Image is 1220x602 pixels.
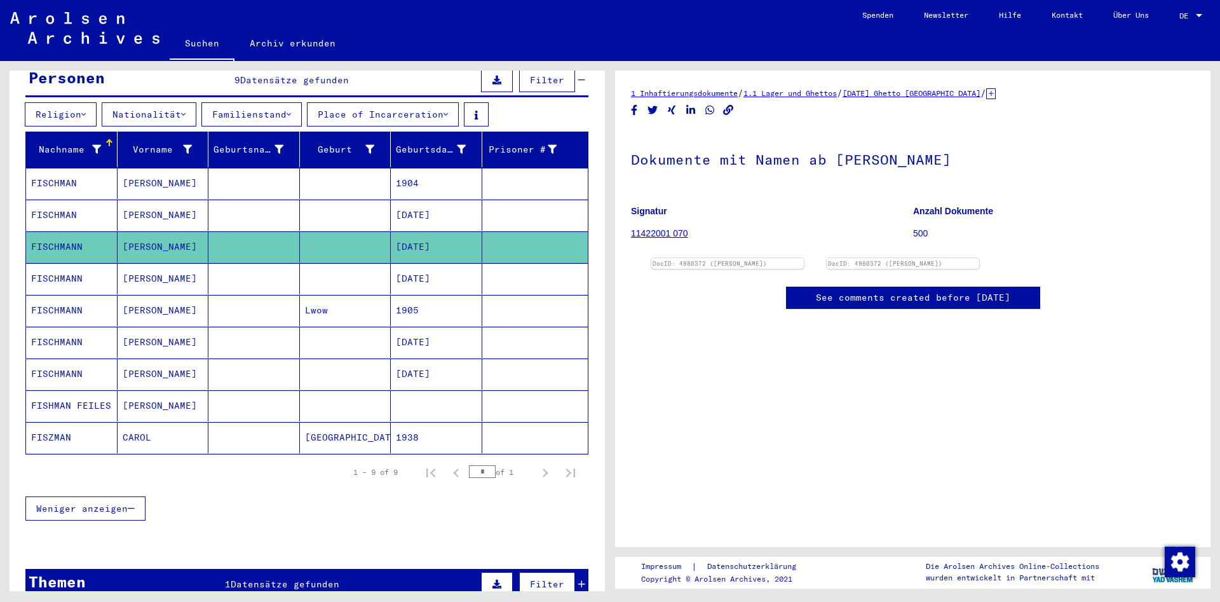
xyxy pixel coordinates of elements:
[31,143,101,156] div: Nachname
[722,102,735,118] button: Copy link
[118,231,209,263] mat-cell: [PERSON_NAME]
[396,139,482,160] div: Geburtsdatum
[118,168,209,199] mat-cell: [PERSON_NAME]
[29,66,105,89] div: Personen
[26,263,118,294] mat-cell: FISCHMANN
[519,68,575,92] button: Filter
[391,132,482,167] mat-header-cell: Geburtsdatum
[29,570,86,593] div: Themen
[631,228,688,238] a: 11422001 070
[628,102,641,118] button: Share on Facebook
[1179,11,1193,20] span: DE
[118,200,209,231] mat-cell: [PERSON_NAME]
[631,130,1195,186] h1: Dokumente mit Namen ab [PERSON_NAME]
[26,132,118,167] mat-header-cell: Nachname
[36,503,128,514] span: Weniger anzeigen
[26,359,118,390] mat-cell: FISCHMANN
[26,390,118,421] mat-cell: FISHMAN FEILES
[123,139,208,160] div: Vorname
[118,359,209,390] mat-cell: [PERSON_NAME]
[418,460,444,485] button: First page
[641,573,811,585] p: Copyright © Arolsen Archives, 2021
[653,260,767,267] a: DocID: 4980372 ([PERSON_NAME])
[307,102,459,127] button: Place of Incarceration
[26,231,118,263] mat-cell: FISCHMANN
[26,327,118,358] mat-cell: FISCHMANN
[641,560,691,573] a: Impressum
[305,139,391,160] div: Geburt‏
[631,206,667,216] b: Signatur
[396,143,466,156] div: Geburtsdatum
[697,560,811,573] a: Datenschutzerklärung
[102,102,196,127] button: Nationalität
[391,422,482,453] mat-cell: 1938
[234,74,240,86] span: 9
[646,102,660,118] button: Share on Twitter
[26,422,118,453] mat-cell: FISZMAN
[837,87,843,99] span: /
[25,102,97,127] button: Religion
[391,168,482,199] mat-cell: 1904
[738,87,743,99] span: /
[743,88,837,98] a: 1.1 Lager und Ghettos
[487,139,573,160] div: Prisoner #
[487,143,557,156] div: Prisoner #
[231,578,339,590] span: Datensätze gefunden
[980,87,986,99] span: /
[300,132,391,167] mat-header-cell: Geburt‏
[213,143,283,156] div: Geburtsname
[913,227,1195,240] p: 500
[530,74,564,86] span: Filter
[391,295,482,326] mat-cell: 1905
[665,102,679,118] button: Share on Xing
[926,572,1099,584] p: wurden entwickelt in Partnerschaft mit
[816,291,1010,304] a: See comments created before [DATE]
[353,467,398,478] div: 1 – 9 of 9
[913,206,993,216] b: Anzahl Dokumente
[26,295,118,326] mat-cell: FISCHMANN
[631,88,738,98] a: 1 Inhaftierungsdokumente
[469,466,532,478] div: of 1
[118,132,209,167] mat-header-cell: Vorname
[300,422,391,453] mat-cell: [GEOGRAPHIC_DATA]
[305,143,375,156] div: Geburt‏
[641,560,811,573] div: |
[300,295,391,326] mat-cell: Lwow
[444,460,469,485] button: Previous page
[843,88,980,98] a: [DATE] Ghetto [GEOGRAPHIC_DATA]
[118,295,209,326] mat-cell: [PERSON_NAME]
[391,359,482,390] mat-cell: [DATE]
[208,132,300,167] mat-header-cell: Geburtsname
[391,200,482,231] mat-cell: [DATE]
[530,578,564,590] span: Filter
[10,12,159,44] img: Arolsen_neg.svg
[482,132,588,167] mat-header-cell: Prisoner #
[684,102,698,118] button: Share on LinkedIn
[118,422,209,453] mat-cell: CAROL
[118,327,209,358] mat-cell: [PERSON_NAME]
[213,139,299,160] div: Geburtsname
[926,561,1099,572] p: Die Arolsen Archives Online-Collections
[170,28,234,61] a: Suchen
[1165,547,1195,577] img: Zustimmung ändern
[391,231,482,263] mat-cell: [DATE]
[828,260,942,267] a: DocID: 4980372 ([PERSON_NAME])
[703,102,717,118] button: Share on WhatsApp
[391,263,482,294] mat-cell: [DATE]
[118,263,209,294] mat-cell: [PERSON_NAME]
[234,28,351,58] a: Archiv erkunden
[532,460,558,485] button: Next page
[31,139,117,160] div: Nachname
[26,200,118,231] mat-cell: FISCHMAN
[123,143,193,156] div: Vorname
[1149,556,1197,588] img: yv_logo.png
[26,168,118,199] mat-cell: FISCHMAN
[240,74,349,86] span: Datensätze gefunden
[225,578,231,590] span: 1
[391,327,482,358] mat-cell: [DATE]
[118,390,209,421] mat-cell: [PERSON_NAME]
[558,460,583,485] button: Last page
[519,572,575,596] button: Filter
[25,496,146,521] button: Weniger anzeigen
[201,102,302,127] button: Familienstand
